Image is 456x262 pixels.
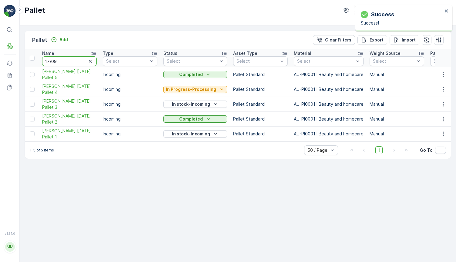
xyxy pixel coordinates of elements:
[390,35,419,45] button: Import
[42,50,54,56] p: Name
[167,58,218,64] p: Select
[233,86,288,92] p: Pallet Standard
[103,71,157,78] p: Incoming
[325,37,351,43] p: Clear Filters
[371,10,394,19] p: Success
[361,20,443,26] p: Success!
[420,147,433,153] span: Go To
[163,50,177,56] p: Status
[294,50,311,56] p: Material
[370,71,424,78] p: Manual
[30,87,35,92] div: Toggle Row Selected
[355,7,364,14] img: terracycle_logo.png
[103,86,157,92] p: Incoming
[30,131,35,136] div: Toggle Row Selected
[294,101,364,107] p: AU-PI0001 I Beauty and homecare
[30,102,35,107] div: Toggle Row Selected
[106,58,148,64] p: Select
[103,131,157,137] p: Incoming
[30,148,54,153] p: 1-5 of 5 items
[233,116,288,122] p: Pallet Standard
[233,131,288,137] p: Pallet Standard
[233,101,288,107] p: Pallet Standard
[59,37,68,43] p: Add
[4,232,16,235] span: v 1.51.0
[42,98,97,110] a: FD Mecca 17/09/2025 Pallet 3
[370,86,424,92] p: Manual
[30,72,35,77] div: Toggle Row Selected
[42,56,97,66] input: Search
[355,5,451,16] button: Terracycle-AU04 - Sendable(+10:00)
[103,116,157,122] p: Incoming
[163,130,227,138] button: In stock-Incoming
[163,115,227,123] button: Completed
[30,117,35,121] div: Toggle Row Selected
[294,71,364,78] p: AU-PI0001 I Beauty and homecare
[42,113,97,125] a: FD Mecca 17/09/2025 Pallet 2
[103,101,157,107] p: Incoming
[42,113,97,125] span: [PERSON_NAME] [DATE] Pallet 2
[49,36,70,43] button: Add
[233,71,288,78] p: Pallet Standard
[32,36,47,44] p: Pallet
[42,68,97,81] span: [PERSON_NAME] [DATE] Pallet 5
[42,98,97,110] span: [PERSON_NAME] [DATE] Pallet 3
[163,71,227,78] button: Completed
[370,37,384,43] p: Export
[370,131,424,137] p: Manual
[294,131,364,137] p: AU-PI0001 I Beauty and homecare
[294,116,364,122] p: AU-PI0001 I Beauty and homecare
[373,58,415,64] p: Select
[163,86,227,93] button: In Progress-Processing
[313,35,355,45] button: Clear Filters
[5,242,15,252] div: MM
[163,101,227,108] button: In stock-Incoming
[357,35,387,45] button: Export
[375,146,383,154] span: 1
[370,50,401,56] p: Weight Source
[236,58,278,64] p: Select
[25,5,45,15] p: Pallet
[297,58,354,64] p: Select
[103,50,113,56] p: Type
[42,83,97,95] span: [PERSON_NAME] [DATE] Pallet 4
[4,5,16,17] img: logo
[402,37,416,43] p: Import
[172,101,210,107] p: In stock-Incoming
[4,237,16,257] button: MM
[179,71,203,78] p: Completed
[370,116,424,122] p: Manual
[42,83,97,95] a: FD Mecca 17/09/2025 Pallet 4
[42,68,97,81] a: FD Mecca 17/09/2025 Pallet 5
[179,116,203,122] p: Completed
[42,128,97,140] span: [PERSON_NAME] [DATE] Pallet 1
[444,8,449,14] button: close
[233,50,257,56] p: Asset Type
[370,101,424,107] p: Manual
[42,128,97,140] a: FD Mecca 17/09/2025 Pallet 1
[172,131,210,137] p: In stock-Incoming
[294,86,364,92] p: AU-PI0001 I Beauty and homecare
[166,86,216,92] p: In Progress-Processing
